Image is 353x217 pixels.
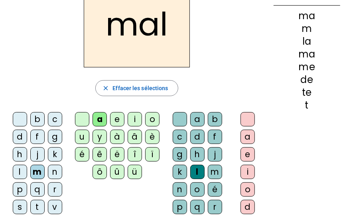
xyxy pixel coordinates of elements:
div: r [208,200,222,214]
div: e [241,147,255,162]
div: b [30,112,45,126]
div: f [208,130,222,144]
div: b [208,112,222,126]
span: Effacer les sélections [112,83,168,93]
div: h [190,147,205,162]
div: m [274,24,340,34]
div: j [208,147,222,162]
div: c [48,112,62,126]
div: è [145,130,160,144]
div: o [241,182,255,197]
div: la [274,37,340,46]
div: v [48,200,62,214]
div: l [190,165,205,179]
div: h [13,147,27,162]
div: u [75,130,89,144]
div: d [13,130,27,144]
div: o [190,182,205,197]
div: ü [128,165,142,179]
div: ë [110,147,124,162]
div: te [274,88,340,97]
div: t [274,101,340,110]
div: m [208,165,222,179]
div: g [173,147,187,162]
div: r [48,182,62,197]
div: p [13,182,27,197]
div: j [30,147,45,162]
div: ô [93,165,107,179]
div: é [208,182,222,197]
div: l [13,165,27,179]
div: ma [274,49,340,59]
div: ma [274,11,340,21]
div: n [48,165,62,179]
div: me [274,62,340,72]
div: d [190,130,205,144]
div: ï [145,147,160,162]
div: n [173,182,187,197]
div: e [110,112,124,126]
div: a [190,112,205,126]
div: o [145,112,160,126]
mat-icon: close [102,85,109,92]
div: s [13,200,27,214]
div: g [48,130,62,144]
div: y [93,130,107,144]
button: Effacer les sélections [95,80,178,96]
div: ê [93,147,107,162]
div: k [173,165,187,179]
div: f [30,130,45,144]
div: d [241,200,255,214]
div: q [30,182,45,197]
div: â [128,130,142,144]
div: î [128,147,142,162]
div: k [48,147,62,162]
div: c [173,130,187,144]
div: de [274,75,340,85]
div: a [93,112,107,126]
div: i [241,165,255,179]
div: é [75,147,89,162]
div: à [110,130,124,144]
div: m [30,165,45,179]
div: p [173,200,187,214]
div: a [241,130,255,144]
div: t [30,200,45,214]
div: q [190,200,205,214]
div: i [128,112,142,126]
div: û [110,165,124,179]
